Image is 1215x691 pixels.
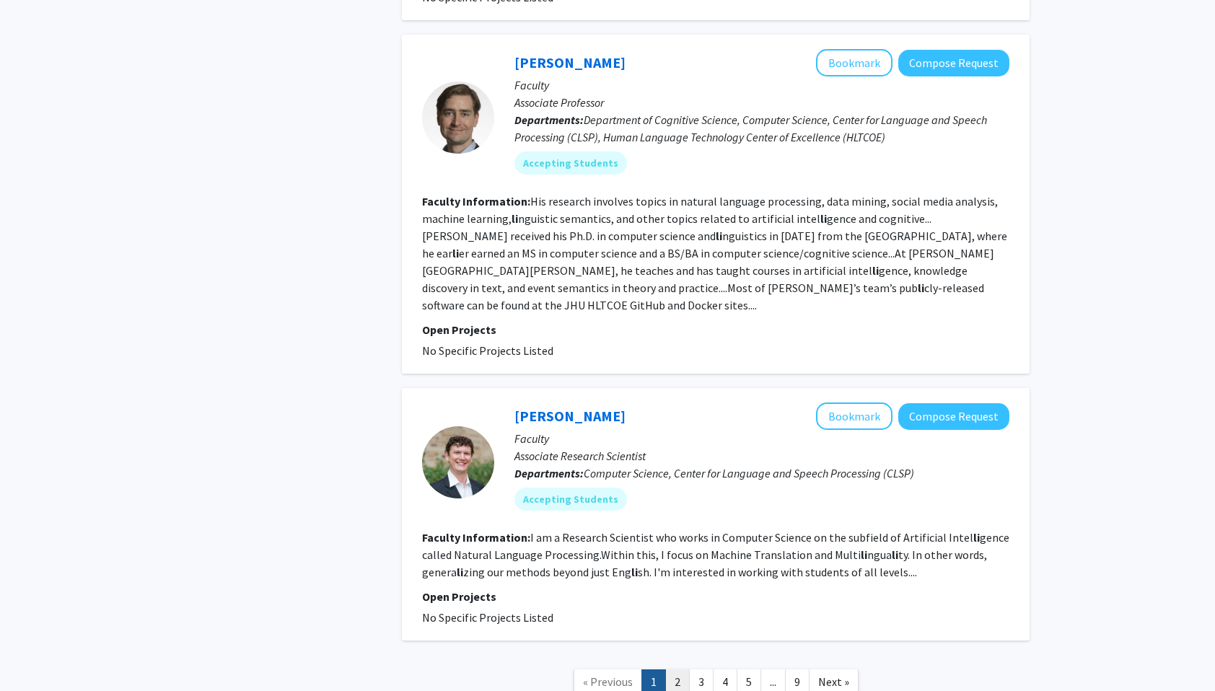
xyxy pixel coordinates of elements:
b: Departments: [514,466,584,480]
b: li [512,211,518,226]
p: Associate Professor [514,94,1009,111]
b: li [631,565,638,579]
b: li [716,229,722,243]
b: li [452,246,459,260]
fg-read-more: His research involves topics in natural language processing, data mining, social media analysis, ... [422,194,1007,312]
p: Associate Research Scientist [514,447,1009,465]
p: Faculty [514,430,1009,447]
mat-chip: Accepting Students [514,488,627,511]
p: Open Projects [422,588,1009,605]
a: [PERSON_NAME] [514,407,626,425]
b: li [973,530,980,545]
iframe: Chat [11,626,61,680]
p: Open Projects [422,321,1009,338]
b: Faculty Information: [422,194,530,208]
b: li [892,547,898,562]
p: Faculty [514,76,1009,94]
span: Next » [818,674,849,689]
span: ... [770,674,776,689]
b: li [918,281,924,295]
button: Add Ben Van Durme to Bookmarks [816,49,892,76]
span: No Specific Projects Listed [422,610,553,625]
button: Compose Request to Ben Van Durme [898,50,1009,76]
b: li [872,263,879,278]
mat-chip: Accepting Students [514,151,627,175]
b: li [820,211,827,226]
fg-read-more: I am a Research Scientist who works in Computer Science on the subfield of Artificial Intel gence... [422,530,1009,579]
button: Compose Request to Kenton Murray [898,403,1009,430]
b: Departments: [514,113,584,127]
b: Faculty Information: [422,530,530,545]
a: [PERSON_NAME] [514,53,626,71]
button: Add Kenton Murray to Bookmarks [816,402,892,430]
span: Department of Cognitive Science, Computer Science, Center for Language and Speech Processing (CLS... [514,113,987,144]
span: Computer Science, Center for Language and Speech Processing (CLSP) [584,466,914,480]
b: li [457,565,463,579]
b: li [861,547,867,562]
span: No Specific Projects Listed [422,343,553,358]
span: « Previous [583,674,633,689]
